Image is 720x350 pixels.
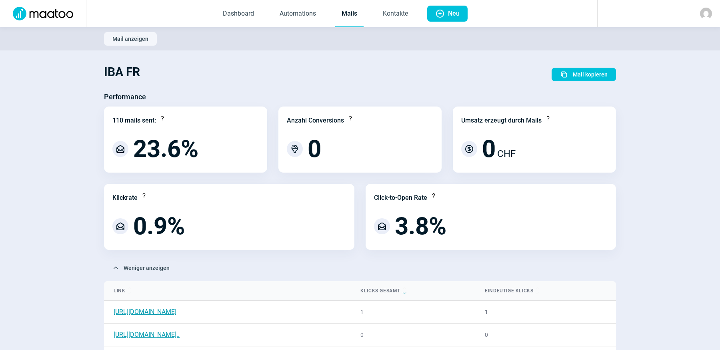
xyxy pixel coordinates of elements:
td: 1 [475,301,616,324]
span: CHF [497,147,516,161]
td: 0 [351,324,475,346]
div: Klicks gesamt [360,286,466,296]
h1: IBA FR [104,58,140,86]
span: 0 [482,137,496,161]
button: Mail kopieren [552,68,616,81]
div: Umsatz erzeugt durch Mails [461,116,542,125]
span: Mail kopieren [573,68,608,81]
a: [URL][DOMAIN_NAME].. [114,331,180,338]
div: Link [114,286,341,296]
span: Weniger anzeigen [124,261,170,274]
div: Click-to-Open Rate [374,193,427,203]
button: Neu [427,6,468,22]
div: Anzahl Conversions [287,116,344,125]
span: Neu [448,6,460,22]
span: 0 [308,137,321,161]
img: avatar [700,8,712,20]
div: Klickrate [112,193,138,203]
img: Logo [8,7,78,20]
a: Mails [335,1,364,27]
a: Automations [273,1,322,27]
a: [URL][DOMAIN_NAME] [114,308,176,316]
td: 0 [475,324,616,346]
div: Eindeutige Klicks [485,286,606,296]
h3: Performance [104,91,146,103]
span: 3.8% [395,214,446,238]
button: Weniger anzeigen [104,261,178,275]
span: 0.9% [133,214,185,238]
td: 1 [351,301,475,324]
a: Kontakte [376,1,414,27]
div: 110 mails sent: [112,116,156,125]
a: Dashboard [216,1,260,27]
button: Mail anzeigen [104,32,157,46]
span: Mail anzeigen [112,32,148,45]
span: 23.6% [133,137,198,161]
